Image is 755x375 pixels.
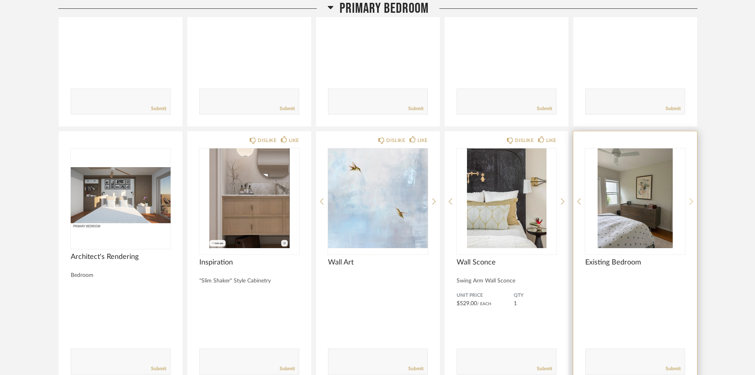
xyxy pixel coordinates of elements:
div: Bedroom [71,272,171,279]
span: Wall Art [328,258,428,267]
img: undefined [585,148,685,248]
div: DISLIKE [386,136,405,144]
a: Submit [280,105,295,112]
div: 0 [328,148,428,248]
a: Submit [666,365,681,372]
span: / Each [477,302,491,306]
div: DISLIKE [258,136,276,144]
img: undefined [71,148,171,248]
span: QTY [514,292,556,299]
div: LIKE [289,136,299,144]
a: Submit [280,365,295,372]
div: Swing Arm Wall Sconce [457,278,556,284]
a: Submit [151,365,166,372]
span: Wall Sconce [457,258,556,267]
span: Inspiration [199,258,299,267]
span: Existing Bedroom [585,258,685,267]
span: Architect's Rendering [71,253,171,261]
a: Submit [408,365,423,372]
img: undefined [199,148,299,248]
div: LIKE [417,136,428,144]
img: undefined [457,148,556,248]
a: Submit [666,105,681,112]
a: Submit [151,105,166,112]
div: "Slim Shaker" Style Cabinetry [199,278,299,284]
img: undefined [328,148,428,248]
a: Submit [408,105,423,112]
span: Unit Price [457,292,514,299]
div: LIKE [546,136,556,144]
a: Submit [537,105,552,112]
span: $529.00 [457,301,477,306]
div: 2 [585,148,685,248]
div: 0 [199,148,299,248]
a: Submit [537,365,552,372]
div: 1 [457,148,556,248]
div: DISLIKE [515,136,534,144]
span: 1 [514,301,517,306]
